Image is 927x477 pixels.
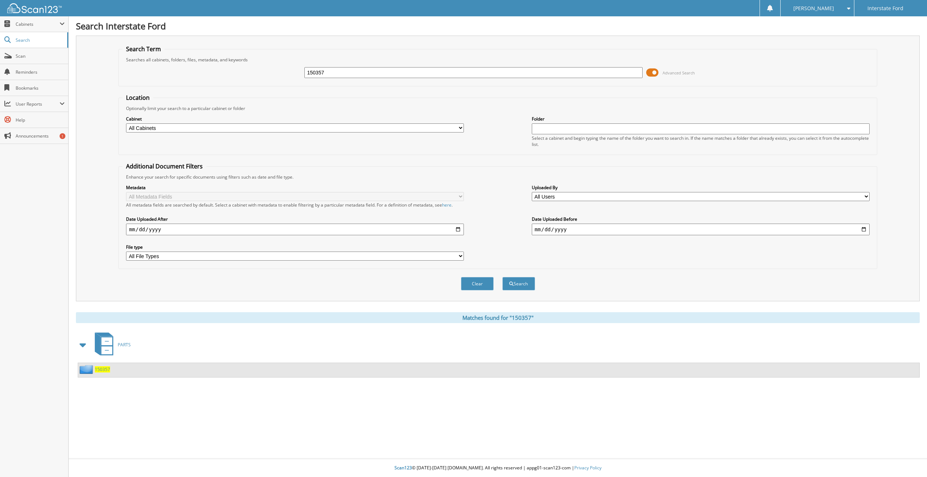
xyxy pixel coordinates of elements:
legend: Search Term [122,45,165,53]
span: Search [16,37,64,43]
legend: Location [122,94,153,102]
div: © [DATE]-[DATE] [DOMAIN_NAME]. All rights reserved | appg01-scan123-com | [69,459,927,477]
span: [PERSON_NAME] [793,6,834,11]
button: Clear [461,277,494,290]
label: Date Uploaded Before [532,216,870,222]
div: Select a cabinet and begin typing the name of the folder you want to search in. If the name match... [532,135,870,147]
button: Search [502,277,535,290]
h1: Search Interstate Ford [76,20,920,32]
a: Privacy Policy [574,465,602,471]
div: Enhance your search for specific documents using filters such as date and file type. [122,174,873,180]
span: Cabinets [16,21,60,27]
input: start [126,224,464,235]
span: Announcements [16,133,65,139]
span: Scan123 [394,465,412,471]
img: folder2.png [80,365,95,374]
a: here [442,202,452,208]
label: Date Uploaded After [126,216,464,222]
span: PARTS [118,342,131,348]
span: Advanced Search [663,70,695,76]
span: Reminders [16,69,65,75]
div: 1 [60,133,65,139]
img: scan123-logo-white.svg [7,3,62,13]
span: Interstate Ford [867,6,903,11]
a: PARTS [90,330,131,359]
div: Matches found for "150357" [76,312,920,323]
div: All metadata fields are searched by default. Select a cabinet with metadata to enable filtering b... [126,202,464,208]
label: File type [126,244,464,250]
div: Optionally limit your search to a particular cabinet or folder [122,105,873,111]
span: User Reports [16,101,60,107]
legend: Additional Document Filters [122,162,206,170]
label: Folder [532,116,870,122]
span: Bookmarks [16,85,65,91]
div: Searches all cabinets, folders, files, metadata, and keywords [122,57,873,63]
a: 150357 [95,366,110,372]
label: Uploaded By [532,184,870,191]
span: Help [16,117,65,123]
label: Cabinet [126,116,464,122]
input: end [532,224,870,235]
span: Scan [16,53,65,59]
label: Metadata [126,184,464,191]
